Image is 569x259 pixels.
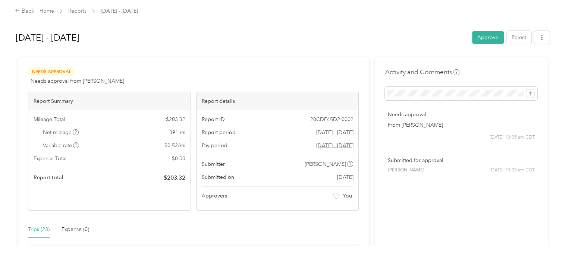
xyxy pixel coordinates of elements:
span: $ 0.52 / mi [164,142,185,149]
button: Approve [472,31,504,44]
span: Variable rate [43,142,79,149]
span: Go to pay period [316,142,353,149]
div: Report Summary [28,92,191,110]
button: Reject [506,31,531,44]
span: [DATE] 10:05 am CDT [490,134,535,141]
span: Submitted on [202,173,234,181]
h4: Activity and Comments [385,67,459,77]
span: You [343,192,352,200]
a: Reports [68,8,87,14]
iframe: Everlance-gr Chat Button Frame [527,217,569,259]
span: 391 mi [169,129,185,136]
h1: Sep 1 - 30, 2025 [16,29,467,47]
p: Submitted for approval [387,157,535,164]
span: $ 203.32 [164,173,185,182]
span: $ 0.00 [172,155,185,162]
p: Needs approval [387,111,535,119]
span: Submitter [202,160,225,168]
span: Needs Approval [28,67,75,76]
span: Pay period [202,142,227,149]
span: Expense Total [34,155,66,162]
div: Expense (0) [62,225,89,234]
div: Report details [197,92,359,110]
span: [DATE] - [DATE] [316,129,353,136]
div: Back [15,7,34,16]
span: Needs approval from [PERSON_NAME] [31,77,124,85]
span: Report ID [202,116,225,123]
a: Home [40,8,54,14]
span: Approvers [202,192,227,200]
span: Mileage Total [34,116,65,123]
span: [DATE] - [DATE] [101,7,138,15]
span: [DATE] 10:05 am CDT [490,167,535,174]
span: Report total [34,174,63,181]
span: Report period [202,129,236,136]
span: [PERSON_NAME] [305,160,346,168]
span: $ 203.32 [166,116,185,123]
div: Trips (23) [28,225,50,234]
p: From [PERSON_NAME] [387,121,535,129]
span: 20CDF45D2-0002 [310,116,353,123]
span: Net mileage [43,129,79,136]
span: [DATE] [337,173,353,181]
span: [PERSON_NAME] [387,167,424,174]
